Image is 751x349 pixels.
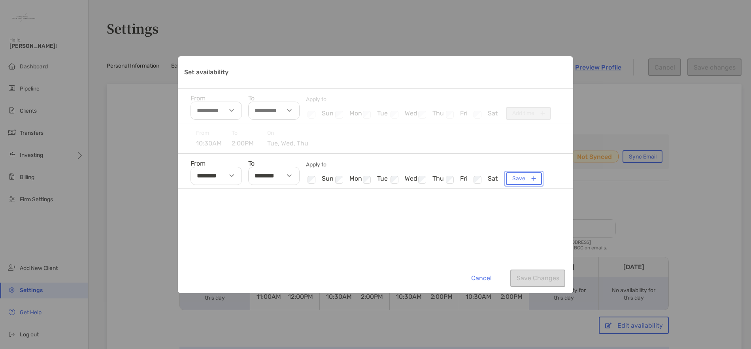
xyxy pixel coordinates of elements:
li: sun [306,175,334,185]
div: Set availability [178,56,573,293]
img: select-arrow [287,174,292,177]
li: mon [334,175,361,185]
li: sat [472,175,500,185]
li: tue [361,175,389,185]
button: Save [506,172,542,185]
li: thu [417,175,444,185]
img: select-arrow [229,174,234,177]
li: wed [389,175,417,185]
p: Set availability [184,67,228,77]
label: To [248,160,300,167]
span: Apply to [306,161,326,168]
li: fri [444,175,472,185]
img: select-arrow [287,109,292,112]
button: Cancel [465,270,498,287]
label: From [191,160,242,167]
img: select-arrow [229,109,234,112]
